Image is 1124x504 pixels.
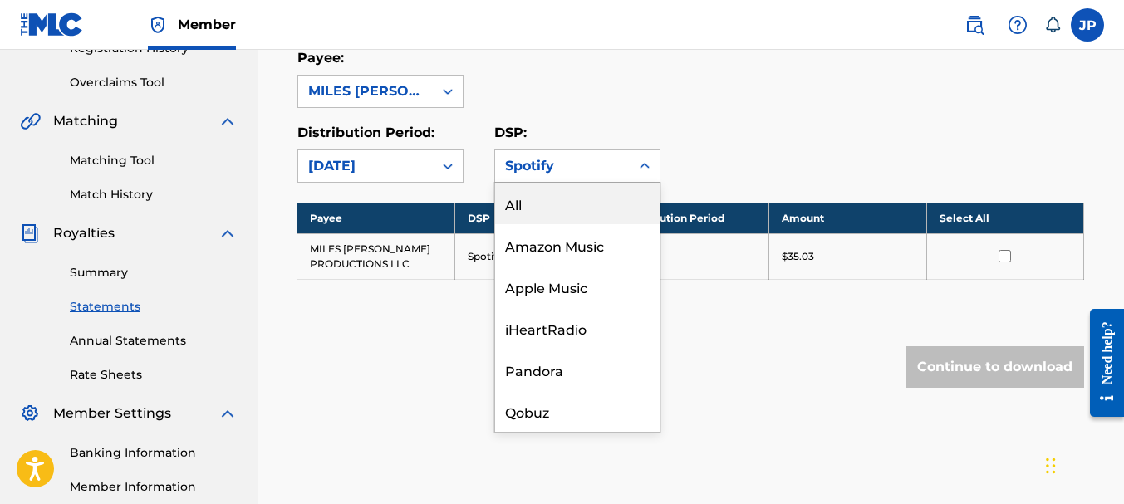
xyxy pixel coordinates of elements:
img: expand [218,111,238,131]
div: Help [1001,8,1034,42]
img: expand [218,404,238,423]
div: MILES [PERSON_NAME] PRODUCTIONS LLC [308,81,423,101]
span: Member [178,15,236,34]
label: DSP: [494,125,527,140]
div: All [495,183,660,224]
a: Banking Information [70,444,238,462]
a: Overclaims Tool [70,74,238,91]
td: [DATE] [612,233,769,279]
span: Member Settings [53,404,171,423]
img: search [964,15,984,35]
iframe: Resource Center [1077,296,1124,429]
div: Amazon Music [495,224,660,266]
a: Summary [70,264,238,281]
div: User Menu [1071,8,1104,42]
a: Member Information [70,478,238,496]
iframe: Chat Widget [1041,424,1124,504]
div: Spotify [505,156,620,176]
div: Drag [1046,441,1056,491]
th: Payee [297,203,454,233]
span: Royalties [53,223,115,243]
a: Rate Sheets [70,366,238,384]
a: Statements [70,298,238,316]
td: MILES [PERSON_NAME] PRODUCTIONS LLC [297,233,454,279]
div: Qobuz [495,390,660,432]
div: Notifications [1044,17,1061,33]
img: Member Settings [20,404,40,423]
div: Apple Music [495,266,660,307]
img: Royalties [20,223,40,243]
a: Match History [70,186,238,203]
a: Matching Tool [70,152,238,169]
div: Pandora [495,349,660,390]
p: $35.03 [782,249,814,264]
img: Matching [20,111,41,131]
label: Distribution Period: [297,125,434,140]
a: Annual Statements [70,332,238,350]
th: Amount [769,203,926,233]
img: expand [218,223,238,243]
th: Select All [926,203,1083,233]
img: MLC Logo [20,12,84,37]
th: DSP [454,203,611,233]
label: Payee: [297,50,344,66]
div: iHeartRadio [495,307,660,349]
img: help [1008,15,1028,35]
td: Spotify [454,233,611,279]
th: Distribution Period [612,203,769,233]
img: Top Rightsholder [148,15,168,35]
a: Public Search [958,8,991,42]
span: Matching [53,111,118,131]
div: [DATE] [308,156,423,176]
